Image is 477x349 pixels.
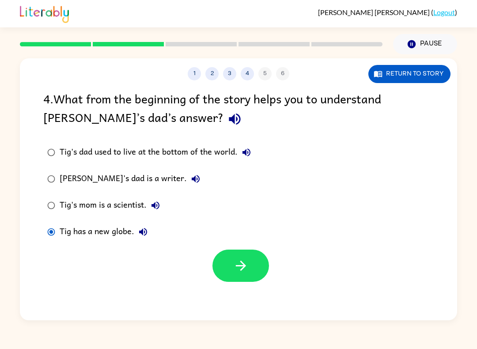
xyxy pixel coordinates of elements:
[134,223,152,241] button: Tig has a new globe.
[60,197,164,214] div: Tig's mom is a scientist.
[188,67,201,80] button: 1
[241,67,254,80] button: 4
[20,4,69,23] img: Literably
[393,34,457,54] button: Pause
[223,67,236,80] button: 3
[238,144,255,161] button: Tig's dad used to live at the bottom of the world.
[318,8,457,16] div: ( )
[147,197,164,214] button: Tig's mom is a scientist.
[318,8,431,16] span: [PERSON_NAME] [PERSON_NAME]
[187,170,204,188] button: [PERSON_NAME]'s dad is a writer.
[205,67,219,80] button: 2
[43,89,434,130] div: 4 . What from the beginning of the story helps you to understand [PERSON_NAME]’s dad’s answer?
[60,223,152,241] div: Tig has a new globe.
[60,170,204,188] div: [PERSON_NAME]'s dad is a writer.
[433,8,455,16] a: Logout
[368,65,450,83] button: Return to story
[60,144,255,161] div: Tig's dad used to live at the bottom of the world.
